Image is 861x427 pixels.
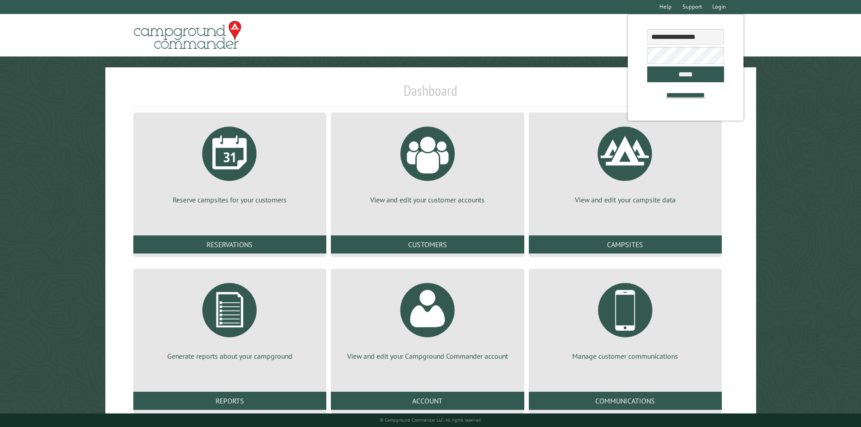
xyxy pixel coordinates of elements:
a: Customers [331,235,524,253]
p: Manage customer communications [540,351,711,361]
a: View and edit your customer accounts [342,120,513,205]
p: Generate reports about your campground [144,351,315,361]
a: Reservations [133,235,326,253]
small: © Campground Commander LLC. All rights reserved. [380,417,482,423]
a: Reports [133,392,326,410]
p: View and edit your Campground Commander account [342,351,513,361]
p: Reserve campsites for your customers [144,195,315,205]
a: Generate reports about your campground [144,276,315,361]
a: Account [331,392,524,410]
a: Communications [529,392,722,410]
a: Campsites [529,235,722,253]
h1: Dashboard [131,82,730,107]
img: Campground Commander [131,18,244,53]
a: View and edit your campsite data [540,120,711,205]
p: View and edit your campsite data [540,195,711,205]
a: View and edit your Campground Commander account [342,276,513,361]
a: Reserve campsites for your customers [144,120,315,205]
a: Manage customer communications [540,276,711,361]
p: View and edit your customer accounts [342,195,513,205]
